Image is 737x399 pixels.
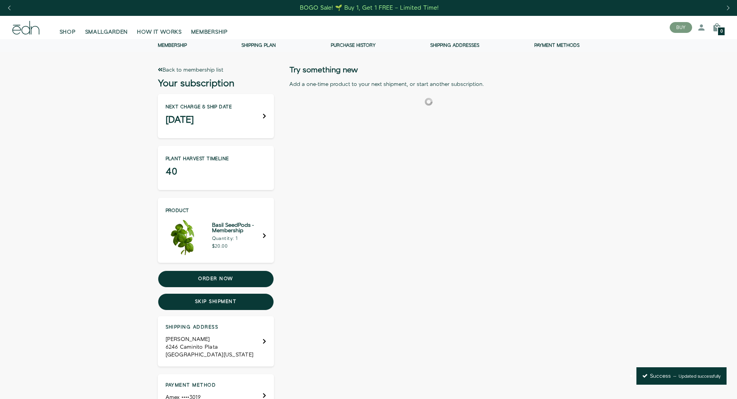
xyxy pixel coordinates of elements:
[158,198,274,263] div: Edit Product
[166,336,254,343] div: [PERSON_NAME]
[166,324,254,331] h4: Shipping address
[671,373,721,380] p: Updated successfully
[55,19,80,36] a: SHOP
[241,42,276,49] a: Shipping Plan
[137,28,181,36] span: HOW IT WORKS
[132,19,186,36] a: HOW IT WORKS
[642,372,671,380] span: Success
[158,94,274,138] div: Next charge & ship date [DATE]
[720,29,723,34] span: 0
[289,66,580,74] h2: Try something new
[166,343,254,351] div: 6246 Caminito Plata
[158,80,274,87] h3: Your subscription
[80,19,133,36] a: SMALLGARDEN
[212,236,263,241] p: Quantity: 1
[331,42,376,49] a: Purchase history
[191,28,228,36] span: MEMBERSHIP
[166,209,266,213] p: Product
[670,22,692,33] button: BUY
[158,66,223,74] a: Back to membership list
[60,28,76,36] span: SHOP
[212,244,263,249] p: $20.00
[212,223,263,233] h5: Basil SeedPods - Membership
[430,42,479,49] a: Shipping addresses
[158,271,274,288] button: Order now
[186,19,233,36] a: MEMBERSHIP
[158,293,274,310] button: Skip shipment
[166,105,232,110] p: Next charge & ship date
[289,80,580,88] div: Add a one-time product to your next shipment, or start another subscription.
[300,4,439,12] div: BOGO Sale! 🌱 Buy 1, Get 1 FREE – Limited Time!
[166,382,216,389] h4: Payment method
[85,28,128,36] span: SMALLGARDEN
[166,216,204,255] img: Basil SeedPods - Membership
[299,2,439,14] a: BOGO Sale! 🌱 Buy 1, Get 1 FREE – Limited Time!
[158,42,187,49] a: Membership
[166,351,254,359] div: [GEOGRAPHIC_DATA][US_STATE]
[166,116,232,124] h3: [DATE]
[158,316,274,366] div: Shipping address
[534,42,580,49] a: Payment methods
